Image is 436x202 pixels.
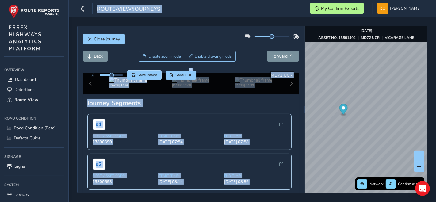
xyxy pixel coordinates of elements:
div: Journey Segments [87,99,295,107]
a: Devices [4,189,64,200]
button: Close journey [83,34,125,44]
span: Close journey [94,36,120,42]
span: MD72 UCR [271,72,293,78]
div: [DATE] 11:32 [235,83,272,88]
span: [DATE] 08:56 [224,179,286,185]
strong: MD72 UCR [361,35,380,40]
img: Thumbnail frame [109,77,147,83]
div: [DATE] 14:53 [109,83,147,88]
div: Road Condition [4,114,64,123]
a: Route View [4,95,64,105]
span: Start Time: [158,173,220,178]
span: Confirm assets [398,181,423,186]
img: Thumbnail frame [172,77,209,83]
button: Forward [267,51,299,62]
span: First Asset Code: [93,173,155,178]
div: Signage [4,152,64,161]
button: Back [83,51,108,62]
strong: [DATE] [360,28,372,33]
span: # 1 [93,119,105,130]
span: # 2 [93,159,105,170]
img: rr logo [9,4,60,18]
button: Zoom [139,51,185,62]
a: Signs [4,161,64,171]
span: My Confirm Exports [321,6,359,11]
span: Dashboard [15,77,36,82]
div: Map marker [339,104,348,116]
span: Signs [14,163,25,169]
div: System [4,180,64,189]
a: Defects Guide [4,133,64,143]
span: [DATE] 07:58 [224,139,286,145]
span: [PERSON_NAME] [390,3,421,14]
div: [DATE] 12:08 [172,83,209,88]
span: route-view/journeys [97,5,160,14]
strong: VICARAGE LANE [385,35,414,40]
a: Dashboard [4,74,64,85]
a: Detections [4,85,64,95]
span: Devices [14,192,29,197]
span: First Asset Code: [93,134,155,138]
button: Save [127,71,161,80]
span: 13800390 [93,139,155,145]
button: Draw [185,51,236,62]
span: Save PDF [175,73,192,78]
button: My Confirm Exports [310,3,364,14]
span: Enable drawing mode [195,54,232,59]
div: | | [318,35,414,40]
span: [DATE] 07:54 [158,139,220,145]
span: ESSEX HIGHWAYS ANALYTICS PLATFORM [9,24,42,52]
span: Forward [272,53,288,59]
span: [DATE] 08:14 [158,179,220,185]
span: 13800593 [93,179,155,185]
img: Thumbnail frame [235,77,272,83]
span: Save image [137,73,157,78]
span: End Time: [224,173,286,178]
img: diamond-layout [377,3,388,14]
span: Back [94,53,103,59]
span: End Time: [224,134,286,138]
div: Overview [4,65,64,74]
span: Start Time: [158,134,220,138]
strong: ASSET NO. 13801402 [318,35,356,40]
button: [PERSON_NAME] [377,3,423,14]
button: PDF [166,71,197,80]
span: Defects Guide [14,135,40,141]
span: Detections [14,87,35,93]
a: Road Condition (Beta) [4,123,64,133]
span: Enable zoom mode [148,54,181,59]
div: Open Intercom Messenger [415,181,430,196]
span: Road Condition (Beta) [14,125,55,131]
span: Network [369,181,384,186]
span: Route View [14,97,38,103]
